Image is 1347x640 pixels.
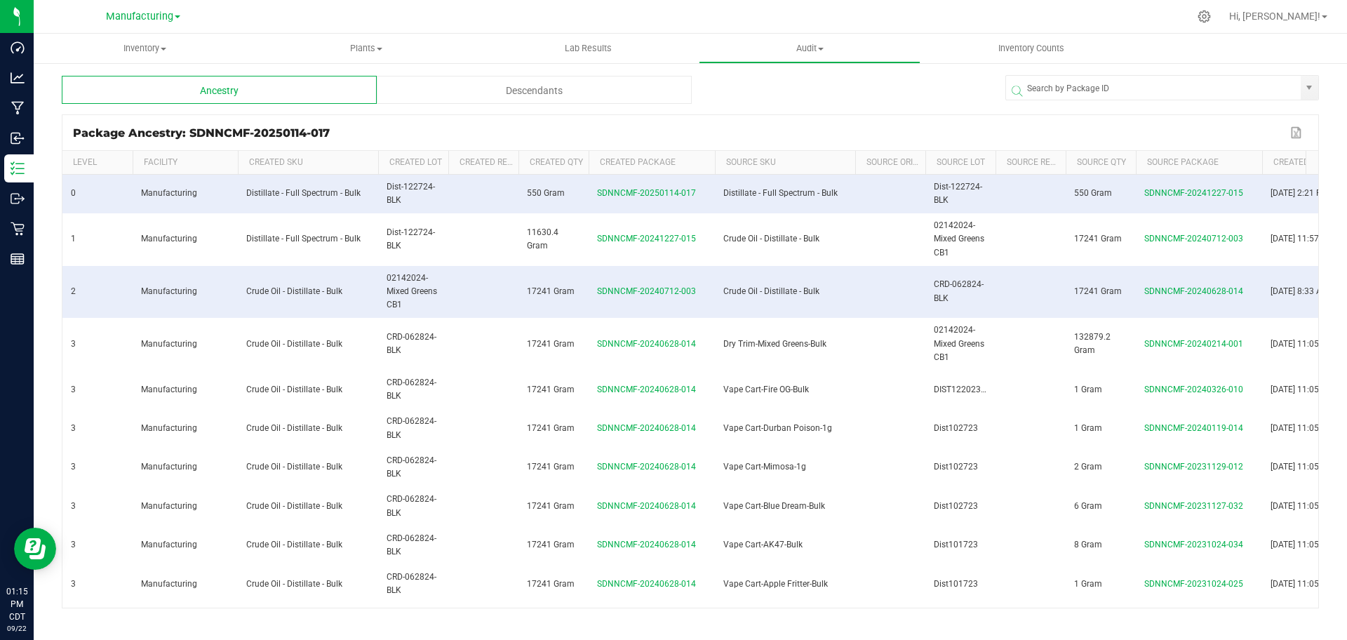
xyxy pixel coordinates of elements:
[387,416,436,439] span: CRD-062824-BLK
[71,423,76,433] span: 3
[527,579,575,589] span: 17241 Gram
[71,339,76,349] span: 3
[1144,423,1243,433] span: SDNNCMF-20240119-014
[589,151,715,175] th: Created Package
[934,220,984,257] span: 02142024-Mixed Greens CB1
[448,151,518,175] th: Created Ref Field
[1229,11,1320,22] span: Hi, [PERSON_NAME]!
[256,42,476,55] span: Plants
[246,423,342,433] span: Crude Oil - Distillate - Bulk
[387,533,436,556] span: CRD-062824-BLK
[546,42,631,55] span: Lab Results
[1144,339,1243,349] span: SDNNCMF-20240214-001
[34,34,255,63] a: Inventory
[141,385,197,394] span: Manufacturing
[934,182,982,205] span: Dist-122724-BLK
[387,572,436,595] span: CRD-062824-BLK
[11,222,25,236] inline-svg: Retail
[6,623,27,634] p: 09/22
[62,151,133,175] th: Level
[387,332,436,355] span: CRD-062824-BLK
[527,462,575,472] span: 17241 Gram
[255,34,477,63] a: Plants
[71,188,76,198] span: 0
[141,188,197,198] span: Manufacturing
[723,188,838,198] span: Distillate - Full Spectrum - Bulk
[723,501,825,511] span: Vape Cart-Blue Dream-Bulk
[141,339,197,349] span: Manufacturing
[387,227,435,251] span: Dist-122724-BLK
[715,151,855,175] th: Source SKU
[597,339,696,349] span: SDNNCMF-20240628-014
[527,188,565,198] span: 550 Gram
[1144,579,1243,589] span: SDNNCMF-20231024-025
[71,501,76,511] span: 3
[920,34,1142,63] a: Inventory Counts
[71,385,76,394] span: 3
[527,339,575,349] span: 17241 Gram
[62,76,377,104] div: Ancestry
[1074,286,1122,296] span: 17241 Gram
[106,11,173,22] span: Manufacturing
[71,234,76,244] span: 1
[246,188,361,198] span: Distillate - Full Spectrum - Bulk
[1074,579,1102,589] span: 1 Gram
[723,423,832,433] span: Vape Cart-Durban Poison-1g
[527,385,575,394] span: 17241 Gram
[597,579,696,589] span: SDNNCMF-20240628-014
[246,501,342,511] span: Crude Oil - Distillate - Bulk
[597,540,696,549] span: SDNNCMF-20240628-014
[1144,385,1243,394] span: SDNNCMF-20240326-010
[527,501,575,511] span: 17241 Gram
[996,151,1066,175] th: Source Ref Field
[597,462,696,472] span: SDNNCMF-20240628-014
[11,252,25,266] inline-svg: Reports
[11,161,25,175] inline-svg: Inventory
[11,71,25,85] inline-svg: Analytics
[1066,151,1136,175] th: Source Qty
[141,501,197,511] span: Manufacturing
[6,585,27,623] p: 01:15 PM CDT
[1074,332,1111,355] span: 132879.2 Gram
[387,455,436,479] span: CRD-062824-BLK
[246,462,342,472] span: Crude Oil - Distillate - Bulk
[141,286,197,296] span: Manufacturing
[1287,124,1308,142] button: Export to Excel
[246,234,361,244] span: Distillate - Full Spectrum - Bulk
[1271,286,1347,296] span: [DATE] 8:33 AM CDT
[246,339,342,349] span: Crude Oil - Distillate - Bulk
[377,76,692,104] div: Descendants
[1074,501,1102,511] span: 6 Gram
[597,385,696,394] span: SDNNCMF-20240628-014
[387,494,436,517] span: CRD-062824-BLK
[378,151,448,175] th: Created Lot
[597,423,696,433] span: SDNNCMF-20240628-014
[934,279,984,302] span: CRD-062824-BLK
[934,325,984,361] span: 02142024-Mixed Greens CB1
[14,528,56,570] iframe: Resource center
[1074,462,1102,472] span: 2 Gram
[238,151,378,175] th: Created SKU
[246,540,342,549] span: Crude Oil - Distillate - Bulk
[527,423,575,433] span: 17241 Gram
[934,423,978,433] span: Dist102723
[477,34,699,63] a: Lab Results
[723,234,819,244] span: Crude Oil - Distillate - Bulk
[934,385,996,394] span: DIST122023BLK
[925,151,996,175] th: Source Lot
[141,579,197,589] span: Manufacturing
[855,151,925,175] th: Source Origin Harvests
[387,378,436,401] span: CRD-062824-BLK
[934,462,978,472] span: Dist102723
[1144,234,1243,244] span: SDNNCMF-20240712-003
[597,234,696,244] span: SDNNCMF-20241227-015
[934,540,978,549] span: Dist101723
[597,188,696,198] span: SDNNCMF-20250114-017
[71,540,76,549] span: 3
[11,101,25,115] inline-svg: Manufacturing
[1006,76,1301,101] input: Search by Package ID
[699,34,920,63] a: Audit
[527,227,558,251] span: 11630.4 Gram
[723,385,809,394] span: Vape Cart-Fire OG-Bulk
[1271,188,1346,198] span: [DATE] 2:21 PM CST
